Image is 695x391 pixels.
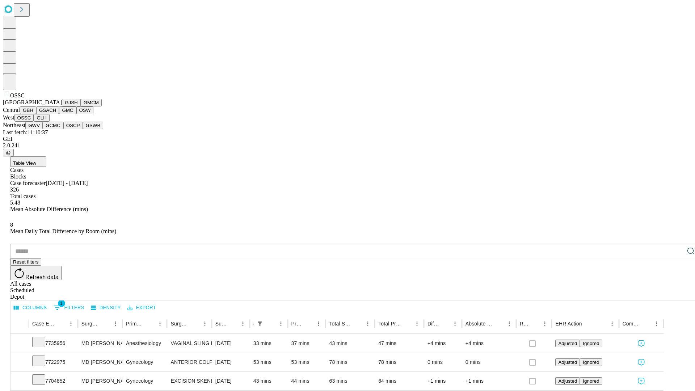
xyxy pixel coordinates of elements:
div: [DATE] [215,353,246,371]
button: Menu [200,319,210,329]
button: Sort [353,319,363,329]
div: 7735956 [32,334,74,353]
button: Ignored [580,340,602,347]
button: Sort [583,319,593,329]
span: @ [6,150,11,155]
button: Menu [313,319,324,329]
div: 53 mins [291,353,322,371]
div: +4 mins [427,334,458,353]
button: OSSC [14,114,34,122]
span: Central [3,107,20,113]
div: EXCISION SKENE GLAND [170,372,208,390]
button: Adjusted [555,340,580,347]
div: 37 mins [291,334,322,353]
button: GMCM [81,99,102,106]
span: Case forecaster [10,180,46,186]
div: Gynecology [126,372,163,390]
div: EHR Action [555,321,582,327]
span: Adjusted [558,360,577,365]
span: [DATE] - [DATE] [46,180,88,186]
span: 1 [58,300,65,307]
button: Reset filters [10,258,41,266]
span: Ignored [583,341,599,346]
button: GBH [20,106,36,114]
button: Sort [266,319,276,329]
div: Anesthesiology [126,334,163,353]
div: Primary Service [126,321,144,327]
span: OSSC [10,92,25,98]
button: @ [3,149,14,156]
button: Sort [100,319,110,329]
div: 43 mins [329,334,371,353]
button: Adjusted [555,358,580,366]
span: Ignored [583,360,599,365]
div: 78 mins [378,353,420,371]
div: [DATE] [215,372,246,390]
div: 43 mins [253,372,284,390]
button: OSCP [63,122,83,129]
div: 53 mins [253,353,284,371]
span: Table View [13,160,36,166]
button: GSACH [36,106,59,114]
div: +4 mins [466,334,513,353]
div: [DATE] [215,334,246,353]
div: 47 mins [378,334,420,353]
span: West [3,114,14,121]
div: 7704852 [32,372,74,390]
div: Difference [427,321,439,327]
span: Total cases [10,193,35,199]
div: +1 mins [466,372,513,390]
button: Ignored [580,377,602,385]
div: Resolved in EHR [520,321,529,327]
span: [GEOGRAPHIC_DATA] [3,99,62,105]
span: Adjusted [558,341,577,346]
div: Scheduled In Room Duration [253,321,254,327]
button: GWV [25,122,43,129]
button: Select columns [12,302,49,314]
div: Total Scheduled Duration [329,321,352,327]
div: 2.0.241 [3,142,692,149]
button: Menu [110,319,121,329]
div: Predicted In Room Duration [291,321,303,327]
button: Menu [238,319,248,329]
div: 33 mins [253,334,284,353]
span: Ignored [583,378,599,384]
button: GCMC [43,122,63,129]
div: 64 mins [378,372,420,390]
button: Menu [652,319,662,329]
div: MD [PERSON_NAME] [81,372,119,390]
button: Sort [303,319,313,329]
button: Sort [228,319,238,329]
button: Menu [450,319,460,329]
div: Gynecology [126,353,163,371]
button: Sort [530,319,540,329]
span: Mean Absolute Difference (mins) [10,206,88,212]
div: Absolute Difference [466,321,493,327]
button: Show filters [255,319,265,329]
div: Surgery Name [170,321,189,327]
div: Case Epic Id [32,321,55,327]
button: Refresh data [10,266,62,280]
button: Sort [190,319,200,329]
div: +1 mins [427,372,458,390]
button: OSW [76,106,94,114]
button: Sort [494,319,504,329]
div: Comments [623,321,641,327]
div: 78 mins [329,353,371,371]
button: Expand [14,375,25,388]
button: Show filters [52,302,86,314]
button: Menu [276,319,286,329]
button: Sort [145,319,155,329]
div: MD [PERSON_NAME] [81,334,119,353]
button: Ignored [580,358,602,366]
span: Last fetch: 11:10:37 [3,129,48,135]
button: Menu [540,319,550,329]
div: VAGINAL SLING PROCEDURE FOR [MEDICAL_DATA] [170,334,208,353]
button: Density [89,302,123,314]
button: Sort [56,319,66,329]
button: Menu [66,319,76,329]
div: 63 mins [329,372,371,390]
button: Table View [10,156,46,167]
button: Sort [402,319,412,329]
div: Surgery Date [215,321,227,327]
